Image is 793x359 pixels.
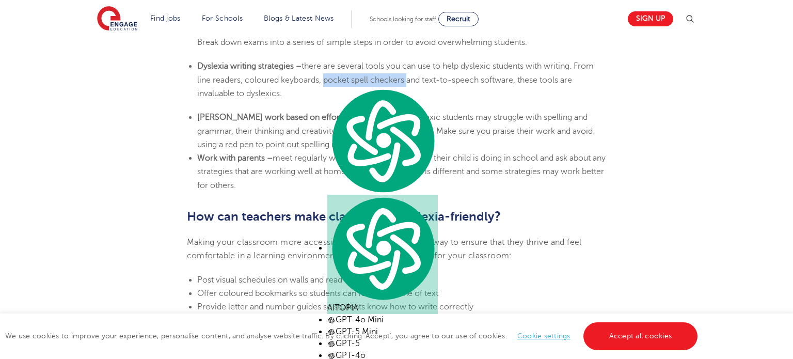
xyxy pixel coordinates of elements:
a: Blogs & Latest News [264,14,334,22]
span: whilst dyslexic students may struggle with spelling and grammar, their thinking and creativity de... [197,113,593,149]
span: Recruit [447,15,470,23]
span: Post visual schedules on walls and read them aloud [197,275,387,285]
img: gpt-black.svg [327,328,336,336]
a: Recruit [438,12,479,26]
span: meet regularly with parents to discuss how their child is doing in school and ask about any strat... [197,153,606,190]
b: Work with parents – [197,153,273,163]
div: GPT-4o Mini [327,314,438,326]
span: Offer coloured bookmarks so students can focus on a line of text [197,289,438,298]
a: Find jobs [150,14,181,22]
div: AITOPIA [327,195,438,314]
img: Engage Education [97,6,137,32]
span: Provide letter and number guides so students know how to write correctly [197,302,473,311]
img: gpt-black.svg [327,340,336,348]
img: logo.svg [327,195,438,302]
b: Dyslexia writing strategies – [197,61,302,71]
div: GPT-5 [327,338,438,350]
a: For Schools [202,14,243,22]
img: gpt-black.svg [327,316,336,324]
a: Cookie settings [517,332,570,340]
a: Sign up [628,11,673,26]
b: [PERSON_NAME] work based on effort and ideas – [197,113,387,122]
span: We use cookies to improve your experience, personalise content, and analyse website traffic. By c... [5,332,700,340]
span: Making your classroom more accessible to dyslexics is a great way to ensure that they thrive and ... [187,238,582,260]
span: Schools looking for staff [370,15,436,23]
a: Accept all cookies [583,322,698,350]
b: How can teachers make classrooms dyslexia-friendly? [187,209,501,224]
div: GPT-5 Mini [327,326,438,338]
span: there are several tools you can use to help dyslexic students with writing. From line readers, co... [197,61,594,98]
img: logo.svg [327,87,438,194]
